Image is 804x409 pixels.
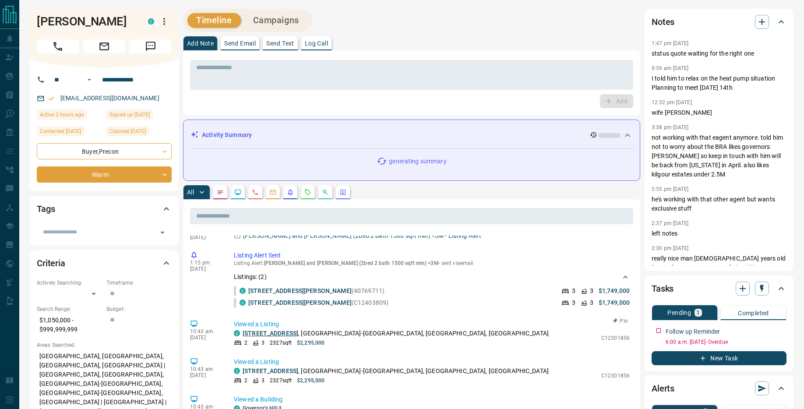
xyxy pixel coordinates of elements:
[106,127,172,139] div: Wed Jun 05 2024
[234,357,630,367] p: Viewed a Listing
[190,266,221,272] p: [DATE]
[187,189,194,195] p: All
[652,245,689,251] p: 2:30 pm [DATE]
[156,226,169,239] button: Open
[37,313,102,337] p: $1,050,000 - $999,999,999
[234,368,240,374] div: condos.ca
[269,189,276,196] svg: Emails
[652,254,786,346] p: really nice man [DEMOGRAPHIC_DATA] years old lives in [GEOGRAPHIC_DATA] should be easy to sell. w...
[266,40,294,46] p: Send Text
[37,110,102,122] div: Tue Sep 16 2025
[652,133,786,179] p: not working with that eagent anymore. told him not to worry about the BRA likes governors [PERSON...
[322,189,329,196] svg: Opportunities
[234,269,630,285] div: Listings: (2)
[261,377,264,384] p: 3
[190,234,221,240] p: [DATE]
[305,40,328,46] p: Log Call
[652,74,786,92] p: I told him to relax on the heat pump situation Planning to meet [DATE] 14th
[40,110,84,119] span: Active 2 hours ago
[37,202,55,216] h2: Tags
[83,39,125,53] span: Email
[190,372,221,378] p: [DATE]
[652,282,674,296] h2: Tasks
[652,229,786,238] p: left notes
[652,40,689,46] p: 1:47 pm [DATE]
[599,298,630,307] p: $1,749,000
[243,367,549,376] p: , [GEOGRAPHIC_DATA]-[GEOGRAPHIC_DATA], [GEOGRAPHIC_DATA], [GEOGRAPHIC_DATA]
[190,335,221,341] p: [DATE]
[652,195,786,213] p: he's working with that other agent but wants exclusive stuff
[106,305,172,313] p: Budget:
[652,351,786,365] button: New Task
[244,13,308,28] button: Campaigns
[248,286,384,296] p: (40769711)
[652,378,786,399] div: Alerts
[234,320,630,329] p: Viewed a Listing
[190,127,633,143] div: Activity Summary
[37,143,172,159] div: Buyer , Precon
[601,372,630,380] p: C12301856
[590,286,593,296] p: 3
[652,108,786,117] p: wife [PERSON_NAME]
[190,366,221,372] p: 10:43 am
[666,327,720,336] p: Follow up Reminder
[217,189,224,196] svg: Notes
[240,288,246,294] div: condos.ca
[37,14,135,28] h1: [PERSON_NAME]
[240,300,246,306] div: condos.ca
[572,286,575,296] p: 3
[339,189,346,196] svg: Agent Actions
[248,299,352,306] a: [STREET_ADDRESS][PERSON_NAME]
[248,298,388,307] p: (C12403809)
[652,65,689,71] p: 9:59 am [DATE]
[37,305,102,313] p: Search Range:
[37,198,172,219] div: Tags
[37,127,102,139] div: Thu Jan 09 2025
[261,339,264,347] p: 3
[667,310,691,316] p: Pending
[106,279,172,287] p: Timeframe:
[244,339,247,347] p: 2
[234,395,630,404] p: Viewed a Building
[202,130,252,140] p: Activity Summary
[389,157,446,166] p: generating summary
[234,272,267,282] p: Listings: ( 2 )
[590,298,593,307] p: 3
[572,298,575,307] p: 3
[652,99,692,106] p: 12:32 pm [DATE]
[666,338,786,346] p: 6:00 a.m. [DATE] - Overdue
[37,256,65,270] h2: Criteria
[37,279,102,287] p: Actively Searching:
[652,49,786,58] p: ststus quote waiting for the right one
[601,334,630,342] p: C12301856
[234,189,241,196] svg: Lead Browsing Activity
[243,367,298,374] a: [STREET_ADDRESS]
[264,260,439,266] span: [PERSON_NAME] and [PERSON_NAME] (2bed 2 bath 1500 sqft min) <3M
[37,166,172,183] div: Warm
[234,251,630,260] p: Listing Alert Sent
[190,328,221,335] p: 10:43 am
[652,186,689,192] p: 5:55 pm [DATE]
[652,381,674,395] h2: Alerts
[190,260,221,266] p: 1:15 pm
[37,253,172,274] div: Criteria
[224,40,256,46] p: Send Email
[287,189,294,196] svg: Listing Alerts
[37,341,172,349] p: Areas Searched:
[37,39,79,53] span: Call
[84,74,95,85] button: Open
[243,231,481,240] p: [PERSON_NAME] and [PERSON_NAME] (2bed 2 bath 1500 sqft min) <3M - Listing Alert
[599,286,630,296] p: $1,749,000
[297,377,324,384] p: $2,295,000
[130,39,172,53] span: Message
[252,189,259,196] svg: Calls
[243,330,298,337] a: [STREET_ADDRESS]
[652,220,689,226] p: 2:37 pm [DATE]
[244,377,247,384] p: 2
[48,95,54,102] svg: Email Verified
[652,124,689,130] p: 3:38 pm [DATE]
[696,310,700,316] p: 1
[270,339,292,347] p: 2327 sqft
[234,260,630,266] p: Listing Alert : - sent via email
[109,110,150,119] span: Signed up [DATE]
